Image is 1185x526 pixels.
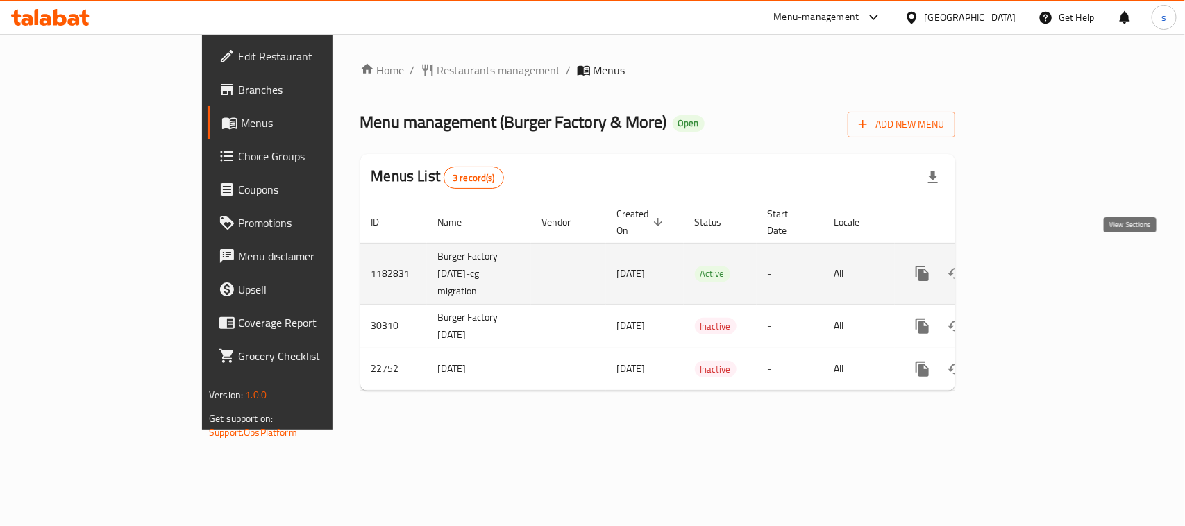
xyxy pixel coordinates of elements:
li: / [410,62,415,78]
button: Add New Menu [848,112,955,137]
span: Menus [594,62,625,78]
div: Active [695,266,730,282]
span: Restaurants management [437,62,561,78]
div: Inactive [695,361,737,377]
span: Coupons [238,181,389,198]
span: Start Date [768,205,807,239]
span: [DATE] [617,264,646,282]
button: more [906,257,939,290]
a: Coupons [208,173,400,206]
span: Active [695,266,730,282]
button: Change Status [939,353,973,386]
td: All [823,243,895,304]
a: Upsell [208,273,400,306]
span: Coverage Report [238,314,389,331]
a: Choice Groups [208,139,400,173]
span: Branches [238,81,389,98]
td: - [757,243,823,304]
div: Menu-management [774,9,859,26]
div: Export file [916,161,950,194]
td: Burger Factory [DATE]-cg migration [427,243,531,304]
td: All [823,304,895,348]
span: Inactive [695,362,737,377]
a: Branches [208,73,400,106]
a: Menu disclaimer [208,239,400,273]
div: Open [673,115,705,132]
button: more [906,353,939,386]
table: enhanced table [360,201,1050,391]
span: Edit Restaurant [238,48,389,65]
span: s [1161,10,1166,25]
span: Version: [209,386,243,404]
h2: Menus List [371,166,504,189]
span: Status [695,214,740,230]
div: Total records count [444,167,504,189]
span: Locale [834,214,878,230]
li: / [566,62,571,78]
a: Edit Restaurant [208,40,400,73]
a: Coverage Report [208,306,400,339]
nav: breadcrumb [360,62,955,78]
a: Restaurants management [421,62,561,78]
span: [DATE] [617,316,646,334]
td: - [757,348,823,390]
th: Actions [895,201,1050,244]
span: Created On [617,205,667,239]
span: Upsell [238,281,389,298]
td: Burger Factory [DATE] [427,304,531,348]
span: Menu management ( Burger Factory & More ) [360,106,667,137]
td: [DATE] [427,348,531,390]
span: Name [438,214,480,230]
span: Choice Groups [238,148,389,164]
a: Menus [208,106,400,139]
span: Menus [241,114,389,131]
span: Get support on: [209,409,273,427]
a: Support.OpsPlatform [209,423,297,441]
td: All [823,348,895,390]
span: Menu disclaimer [238,248,389,264]
span: Add New Menu [859,116,944,133]
span: ID [371,214,398,230]
span: Inactive [695,319,737,334]
button: Change Status [939,309,973,343]
span: Grocery Checklist [238,348,389,364]
span: Open [673,117,705,129]
span: Promotions [238,214,389,231]
td: - [757,304,823,348]
span: [DATE] [617,359,646,377]
div: [GEOGRAPHIC_DATA] [925,10,1016,25]
span: 3 record(s) [444,171,503,185]
a: Promotions [208,206,400,239]
button: more [906,309,939,343]
a: Grocery Checklist [208,339,400,373]
span: Vendor [542,214,589,230]
span: 1.0.0 [245,386,267,404]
